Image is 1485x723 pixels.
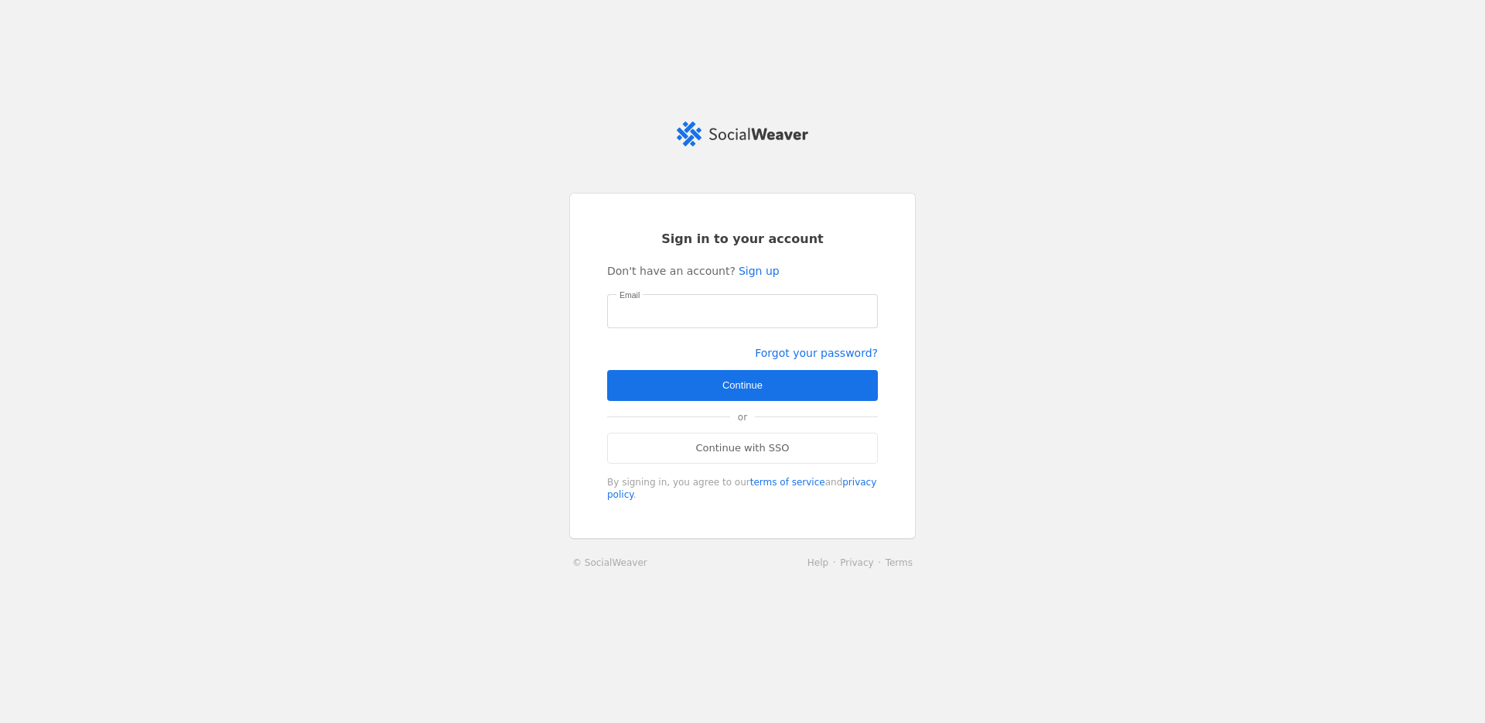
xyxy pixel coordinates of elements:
[739,263,780,279] a: Sign up
[607,263,736,279] span: Don't have an account?
[620,288,640,302] mat-label: Email
[607,477,876,500] a: privacy policy
[886,557,913,568] a: Terms
[807,557,828,568] a: Help
[755,347,878,359] a: Forgot your password?
[607,370,878,401] button: Continue
[828,555,840,571] li: ·
[840,557,873,568] a: Privacy
[607,433,878,464] a: Continue with SSO
[722,378,763,393] span: Continue
[730,402,755,433] span: or
[572,555,647,571] a: © SocialWeaver
[874,555,886,571] li: ·
[607,476,878,501] div: By signing in, you agree to our and .
[661,231,824,248] span: Sign in to your account
[620,302,865,320] input: Email
[750,477,825,488] a: terms of service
